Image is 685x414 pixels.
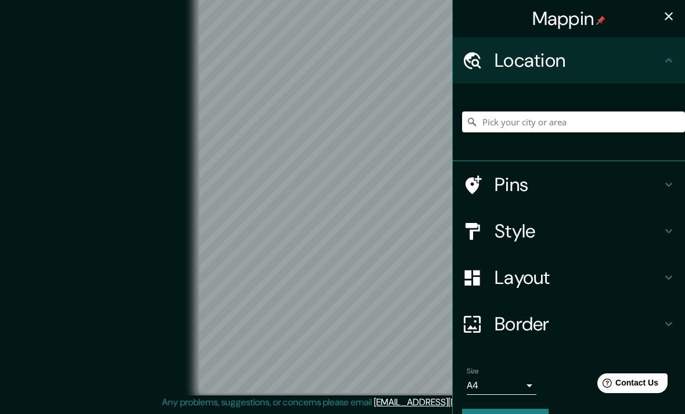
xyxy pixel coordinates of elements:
[532,7,606,30] h4: Mappin
[453,301,685,347] div: Border
[467,376,536,395] div: A4
[495,266,662,289] h4: Layout
[453,161,685,208] div: Pins
[453,254,685,301] div: Layout
[162,395,519,409] p: Any problems, suggestions, or concerns please email .
[495,49,662,72] h4: Location
[495,312,662,336] h4: Border
[462,111,685,132] input: Pick your city or area
[596,16,605,25] img: pin-icon.png
[374,396,517,408] a: [EMAIL_ADDRESS][DOMAIN_NAME]
[495,173,662,196] h4: Pins
[453,37,685,84] div: Location
[453,208,685,254] div: Style
[495,219,662,243] h4: Style
[467,366,479,376] label: Size
[582,369,672,401] iframe: Help widget launcher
